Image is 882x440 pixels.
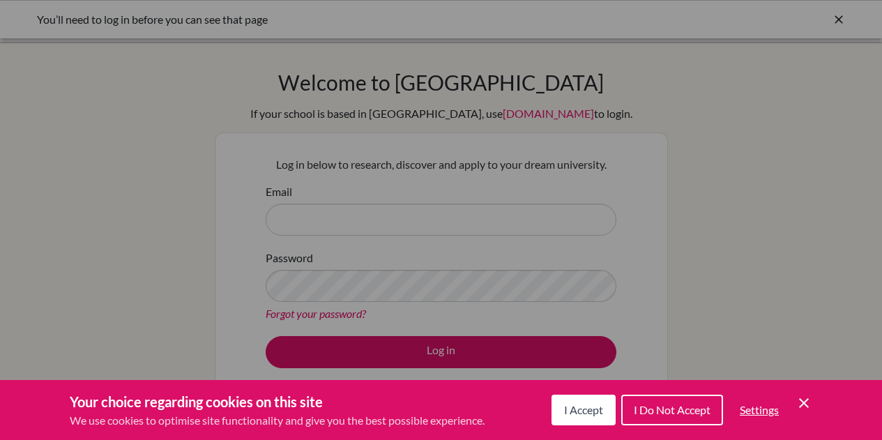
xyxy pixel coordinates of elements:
span: I Accept [564,403,603,416]
h3: Your choice regarding cookies on this site [70,391,485,412]
span: I Do Not Accept [634,403,710,416]
p: We use cookies to optimise site functionality and give you the best possible experience. [70,412,485,429]
button: Settings [729,396,790,424]
button: I Accept [552,395,616,425]
span: Settings [740,403,779,416]
button: Save and close [796,395,812,411]
button: I Do Not Accept [621,395,723,425]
